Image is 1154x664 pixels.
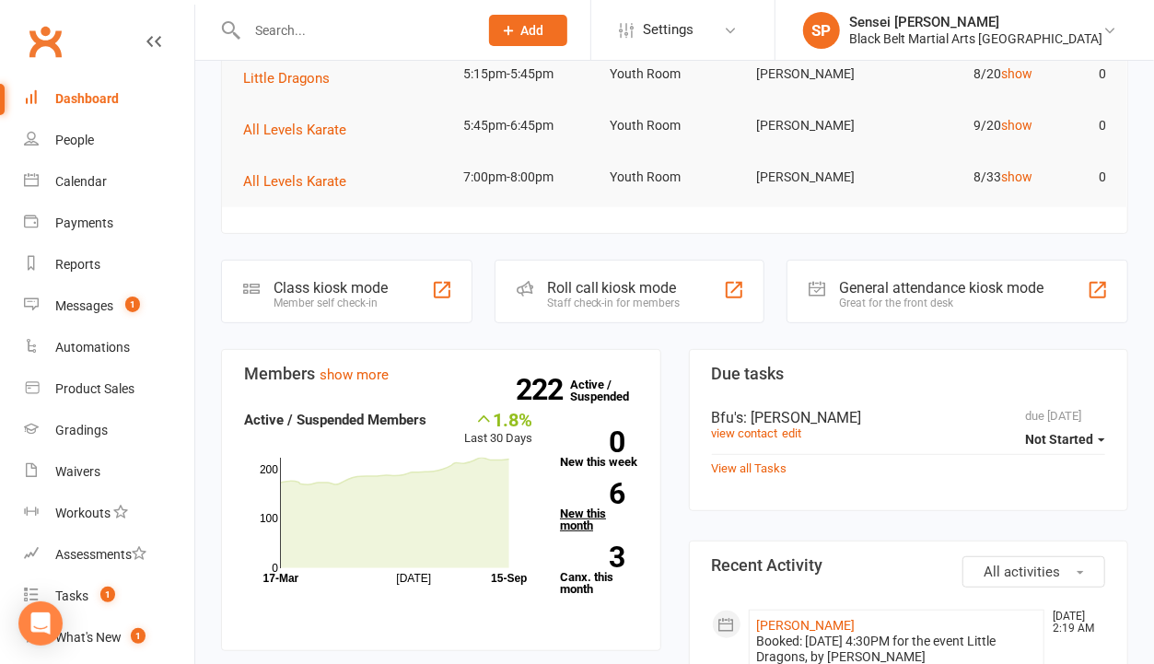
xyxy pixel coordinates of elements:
div: Dashboard [55,91,119,106]
div: Black Belt Martial Arts [GEOGRAPHIC_DATA] [849,30,1102,47]
a: 222Active / Suspended [571,365,652,416]
div: 1.8% [464,409,532,429]
td: 0 [1041,156,1114,199]
div: Waivers [55,464,100,479]
a: Waivers [24,451,194,493]
span: Little Dragons [243,70,330,87]
a: View all Tasks [712,461,787,475]
td: [PERSON_NAME] [748,156,894,199]
button: All activities [962,556,1105,588]
td: 0 [1041,104,1114,147]
td: [PERSON_NAME] [748,104,894,147]
div: Payments [55,216,113,230]
div: Last 30 Days [464,409,532,448]
a: show [1001,169,1032,184]
div: Tasks [55,588,88,603]
h3: Members [244,365,638,383]
div: Open Intercom Messenger [18,601,63,646]
td: 7:00pm-8:00pm [455,156,601,199]
a: Reports [24,244,194,285]
a: show more [320,367,389,383]
button: All Levels Karate [243,119,359,141]
a: What's New1 [24,617,194,658]
span: Add [521,23,544,38]
div: What's New [55,630,122,645]
strong: 6 [560,480,624,507]
a: 3Canx. this month [560,546,637,595]
span: 1 [100,587,115,602]
div: Calendar [55,174,107,189]
span: All Levels Karate [243,173,346,190]
td: Youth Room [601,104,748,147]
button: Little Dragons [243,67,343,89]
a: 6New this month [560,483,637,531]
td: 9/20 [894,104,1041,147]
a: Dashboard [24,78,194,120]
div: Sensei [PERSON_NAME] [849,14,1102,30]
div: Staff check-in for members [547,297,681,309]
h3: Due tasks [712,365,1106,383]
strong: 3 [560,543,624,571]
a: Workouts [24,493,194,534]
a: view contact [712,426,778,440]
button: All Levels Karate [243,170,359,192]
h3: Recent Activity [712,556,1106,575]
a: show [1001,66,1032,81]
div: Workouts [55,506,111,520]
span: Settings [643,9,694,51]
input: Search... [241,17,465,43]
div: Assessments [55,547,146,562]
td: Youth Room [601,52,748,96]
button: Add [489,15,567,46]
a: 0New this week [560,431,637,468]
strong: 0 [560,428,624,456]
a: Tasks 1 [24,576,194,617]
div: Roll call kiosk mode [547,279,681,297]
div: Member self check-in [274,297,388,309]
a: Assessments [24,534,194,576]
a: show [1001,118,1032,133]
td: 8/33 [894,156,1041,199]
a: [PERSON_NAME] [757,618,856,633]
span: Not Started [1025,432,1093,447]
div: Messages [55,298,113,313]
div: General attendance kiosk mode [839,279,1043,297]
a: Payments [24,203,194,244]
div: Automations [55,340,130,355]
a: Calendar [24,161,194,203]
div: Reports [55,257,100,272]
strong: Active / Suspended Members [244,412,426,428]
span: : [PERSON_NAME] [744,409,862,426]
span: 1 [125,297,140,312]
div: Class kiosk mode [274,279,388,297]
div: Bfu's [712,409,1106,426]
div: Product Sales [55,381,134,396]
a: People [24,120,194,161]
td: [PERSON_NAME] [748,52,894,96]
strong: 222 [517,376,571,403]
span: 1 [131,628,146,644]
a: Clubworx [22,18,68,64]
a: Product Sales [24,368,194,410]
button: Not Started [1025,423,1105,456]
div: Great for the front desk [839,297,1043,309]
td: 5:15pm-5:45pm [455,52,601,96]
span: All Levels Karate [243,122,346,138]
span: All activities [984,564,1060,580]
a: edit [783,426,802,440]
div: SP [803,12,840,49]
td: 5:45pm-6:45pm [455,104,601,147]
td: 0 [1041,52,1114,96]
a: Automations [24,327,194,368]
a: Gradings [24,410,194,451]
time: [DATE] 2:19 AM [1043,611,1104,635]
a: Messages 1 [24,285,194,327]
div: Gradings [55,423,108,437]
td: 8/20 [894,52,1041,96]
td: Youth Room [601,156,748,199]
div: People [55,133,94,147]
